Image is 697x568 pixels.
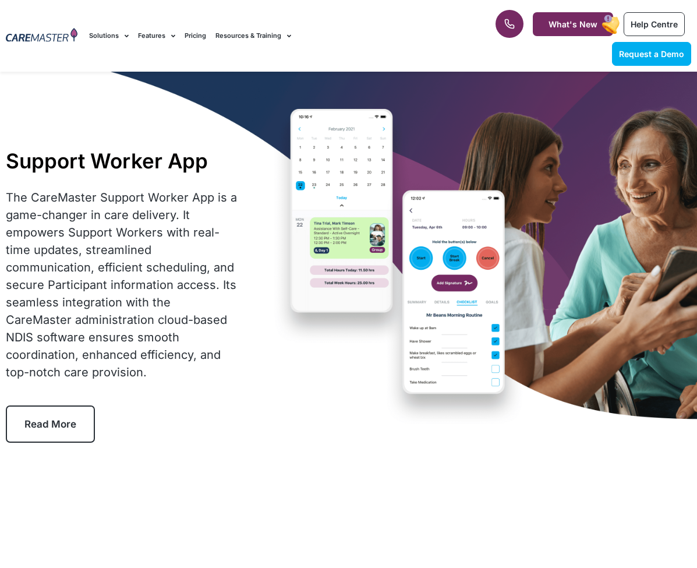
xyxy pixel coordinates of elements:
[24,418,76,430] span: Read More
[89,16,129,55] a: Solutions
[624,12,685,36] a: Help Centre
[6,28,77,44] img: CareMaster Logo
[6,189,238,381] div: The CareMaster Support Worker App is a game-changer in care delivery. It empowers Support Workers...
[612,42,691,66] a: Request a Demo
[138,16,175,55] a: Features
[215,16,291,55] a: Resources & Training
[6,149,238,173] h1: Support Worker App
[6,405,95,443] a: Read More
[89,16,445,55] nav: Menu
[549,19,597,29] span: What's New
[185,16,206,55] a: Pricing
[619,49,684,59] span: Request a Demo
[533,12,613,36] a: What's New
[631,19,678,29] span: Help Centre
